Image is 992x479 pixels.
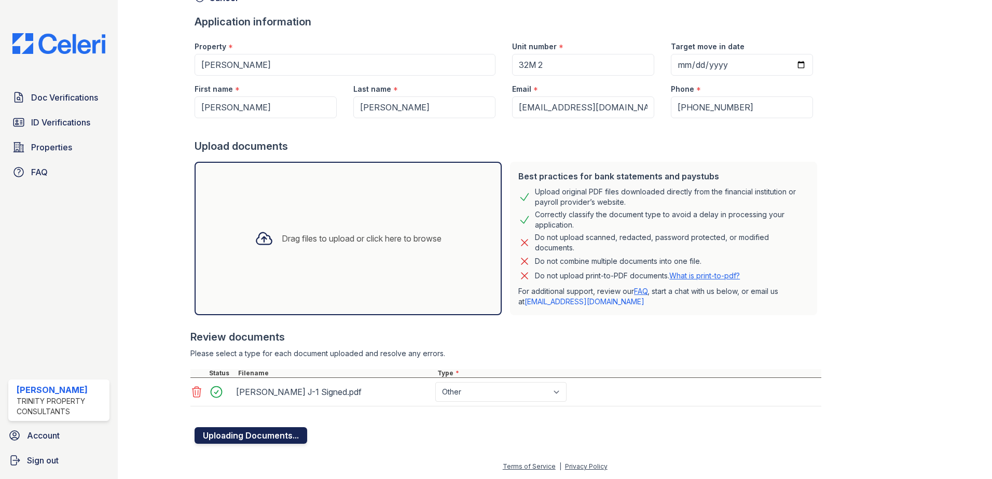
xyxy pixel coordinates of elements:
div: Type [435,369,821,377]
a: Account [4,425,114,446]
div: Correctly classify the document type to avoid a delay in processing your application. [535,209,809,230]
a: Privacy Policy [565,462,608,470]
a: FAQ [8,162,109,182]
a: Terms of Service [503,462,556,470]
div: Drag files to upload or click here to browse [282,232,442,245]
div: Filename [236,369,435,377]
div: Best practices for bank statements and paystubs [518,170,809,182]
div: Review documents [190,330,821,344]
span: Sign out [27,454,59,467]
label: Target move in date [671,41,745,52]
div: Upload original PDF files downloaded directly from the financial institution or payroll provider’... [535,187,809,207]
a: Properties [8,137,109,158]
div: Do not upload scanned, redacted, password protected, or modified documents. [535,232,809,253]
div: Trinity Property Consultants [17,396,105,417]
img: CE_Logo_Blue-a8612792a0a2168367f1c8372b55b34899dd931a85d93a1a3d3e32e68fde9ad4.png [4,33,114,54]
label: Email [512,84,531,94]
div: [PERSON_NAME] [17,384,105,396]
div: Upload documents [195,139,821,153]
label: Phone [671,84,694,94]
span: FAQ [31,166,48,178]
span: Account [27,429,60,442]
div: Please select a type for each document uploaded and resolve any errors. [190,348,821,359]
a: [EMAIL_ADDRESS][DOMAIN_NAME] [525,297,644,306]
label: Property [195,41,226,52]
button: Uploading Documents... [195,427,307,444]
p: For additional support, review our , start a chat with us below, or email us at [518,286,809,307]
div: | [559,462,561,470]
a: What is print-to-pdf? [669,271,740,280]
a: Doc Verifications [8,87,109,108]
label: Last name [353,84,391,94]
div: Application information [195,15,821,29]
div: [PERSON_NAME] J-1 Signed.pdf [236,384,431,400]
a: ID Verifications [8,112,109,133]
label: First name [195,84,233,94]
span: Doc Verifications [31,91,98,104]
p: Do not upload print-to-PDF documents. [535,271,740,281]
span: Properties [31,141,72,153]
a: Sign out [4,450,114,471]
div: Do not combine multiple documents into one file. [535,255,701,267]
span: ID Verifications [31,116,90,129]
label: Unit number [512,41,557,52]
div: Status [207,369,236,377]
a: FAQ [634,287,647,295]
